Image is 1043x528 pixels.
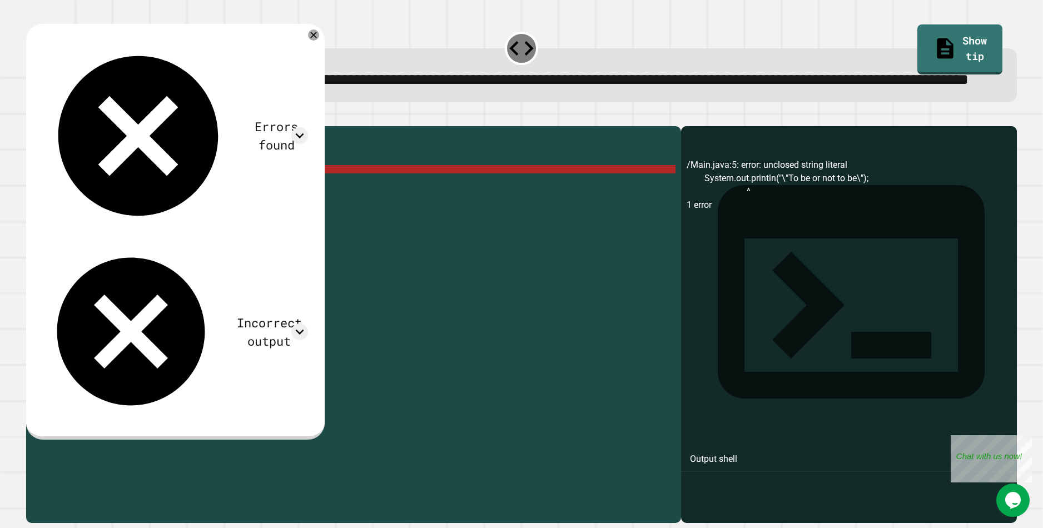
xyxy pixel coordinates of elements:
[917,24,1003,74] a: Show tip
[245,117,308,154] div: Errors found
[687,158,1011,523] div: /Main.java:5: error: unclosed string literal System.out.println("\"To be or not to be\"); ^ 1 error
[996,484,1032,517] iframe: chat widget
[951,435,1032,482] iframe: chat widget
[231,313,308,350] div: Incorrect output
